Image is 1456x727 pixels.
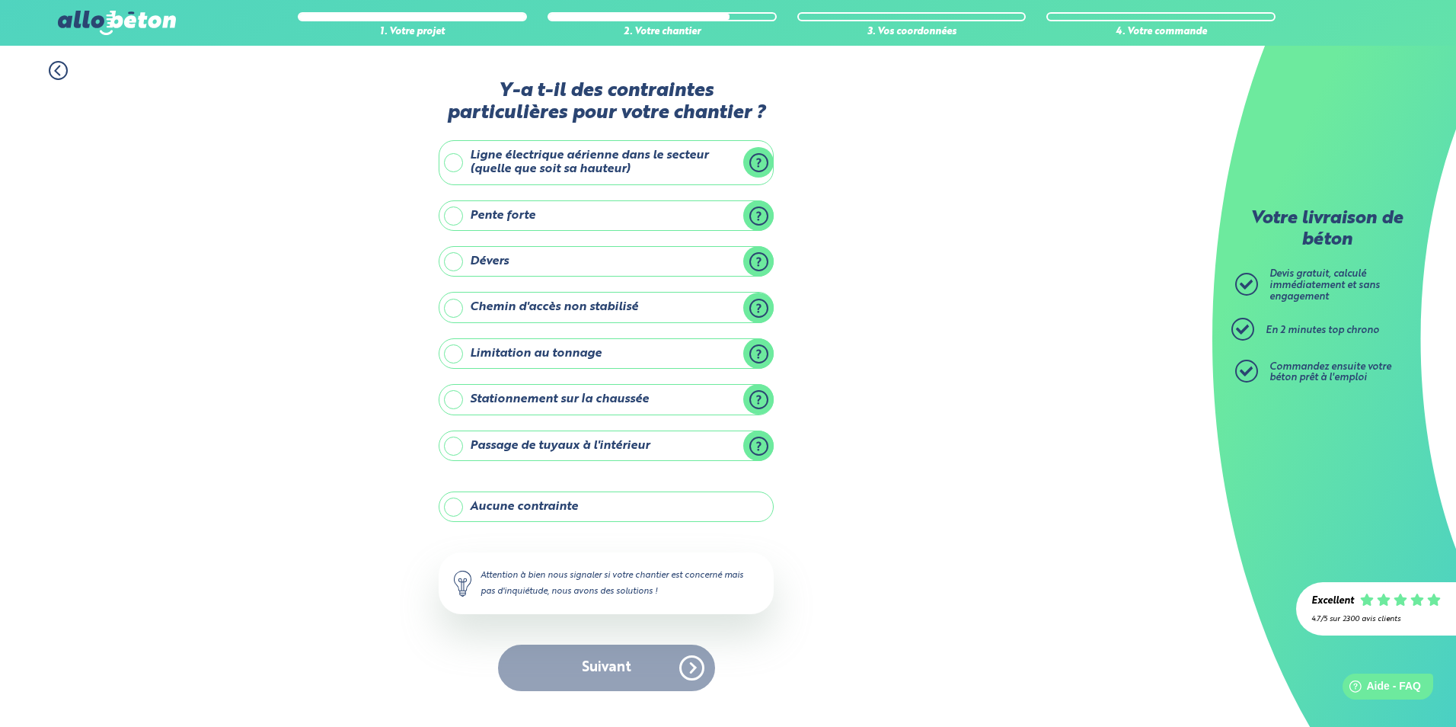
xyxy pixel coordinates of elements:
div: 1. Votre projet [298,27,527,38]
img: allobéton [58,11,175,35]
label: Aucune contrainte [439,492,774,522]
label: Chemin d'accès non stabilisé [439,292,774,322]
div: 2. Votre chantier [548,27,777,38]
div: 3. Vos coordonnées [797,27,1027,38]
iframe: Help widget launcher [1320,668,1439,710]
label: Ligne électrique aérienne dans le secteur (quelle que soit sa hauteur) [439,140,774,185]
label: Dévers [439,246,774,277]
label: Limitation au tonnage [439,338,774,369]
div: 4. Votre commande [1046,27,1276,38]
label: Pente forte [439,200,774,231]
label: Y-a t-il des contraintes particulières pour votre chantier ? [439,80,774,125]
div: Attention à bien nous signaler si votre chantier est concerné mais pas d'inquiétude, nous avons d... [439,552,774,613]
label: Passage de tuyaux à l'intérieur [439,431,774,461]
label: Stationnement sur la chaussée [439,384,774,415]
